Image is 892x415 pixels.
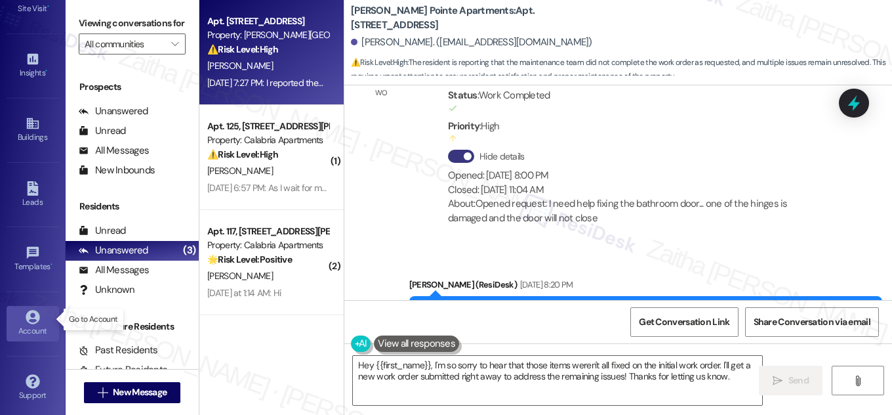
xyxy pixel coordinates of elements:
[630,307,738,337] button: Get Conversation Link
[84,382,181,403] button: New Message
[79,244,148,257] div: Unanswered
[207,148,278,160] strong: ⚠️ Risk Level: High
[79,363,167,377] div: Future Residents
[853,376,862,386] i: 
[207,253,292,265] strong: 🌟 Risk Level: Positive
[351,35,592,49] div: [PERSON_NAME]. ([EMAIL_ADDRESS][DOMAIN_NAME])
[79,343,158,357] div: Past Residents
[207,28,329,42] div: Property: [PERSON_NAME][GEOGRAPHIC_DATA] Apartments
[79,283,134,297] div: Unknown
[207,43,278,55] strong: ⚠️ Risk Level: High
[351,57,407,68] strong: ⚠️ Risk Level: High
[79,104,148,118] div: Unanswered
[448,169,826,183] div: Opened: [DATE] 8:00 PM
[7,48,59,83] a: Insights •
[180,240,199,261] div: (3)
[207,165,273,177] span: [PERSON_NAME]
[788,374,809,387] span: Send
[773,376,782,386] i: 
[66,320,199,334] div: Past + Future Residents
[745,307,879,337] button: Share Conversation via email
[7,112,59,148] a: Buildings
[47,2,49,11] span: •
[353,356,762,405] textarea: Hey {{first_name}}, I'm so sorry to hear that those items weren't all fixed on the initial work o...
[7,242,59,277] a: Templates •
[409,278,883,296] div: [PERSON_NAME] (ResiDesk)
[207,14,329,28] div: Apt. [STREET_ADDRESS]
[759,366,822,395] button: Send
[207,287,281,299] div: [DATE] at 1:14 AM: Hi
[79,263,149,277] div: All Messages
[69,314,117,325] p: Go to Account
[79,124,126,138] div: Unread
[207,77,351,89] div: [DATE] 7:27 PM: I reported them to you
[207,238,329,252] div: Property: Calabria Apartments
[85,33,165,55] input: All communities
[98,387,108,398] i: 
[207,270,273,282] span: [PERSON_NAME]
[207,133,329,147] div: Property: Calabria Apartments
[448,85,826,116] div: : Work Completed
[79,144,149,158] div: All Messages
[207,120,329,133] div: Apt. 125, [STREET_ADDRESS][PERSON_NAME]
[207,225,329,238] div: Apt. 117, [STREET_ADDRESS][PERSON_NAME]
[639,315,729,329] span: Get Conversation Link
[754,315,870,329] span: Share Conversation via email
[448,197,826,225] div: About: Opened request: I need help fixing the bathroom door... one of the hinges is damaged and t...
[351,56,892,84] span: : The resident is reporting that the maintenance team did not complete the work order as requeste...
[79,164,155,177] div: New Inbounds
[79,13,186,33] label: Viewing conversations for
[7,370,59,406] a: Support
[448,89,477,102] b: Status
[45,66,47,76] span: •
[171,39,178,49] i: 
[448,116,826,146] div: : High
[351,4,613,32] b: [PERSON_NAME] Pointe Apartments: Apt. [STREET_ADDRESS]
[79,224,126,238] div: Unread
[207,60,273,72] span: [PERSON_NAME]
[517,278,573,292] div: [DATE] 8:20 PM
[479,150,525,164] label: Hide details
[375,86,388,100] div: WO
[51,260,52,269] span: •
[7,177,59,213] a: Leads
[66,80,199,94] div: Prospects
[448,120,479,133] b: Priority
[66,200,199,213] div: Residents
[113,385,167,399] span: New Message
[448,183,826,197] div: Closed: [DATE] 11:04 AM
[7,306,59,341] a: Account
